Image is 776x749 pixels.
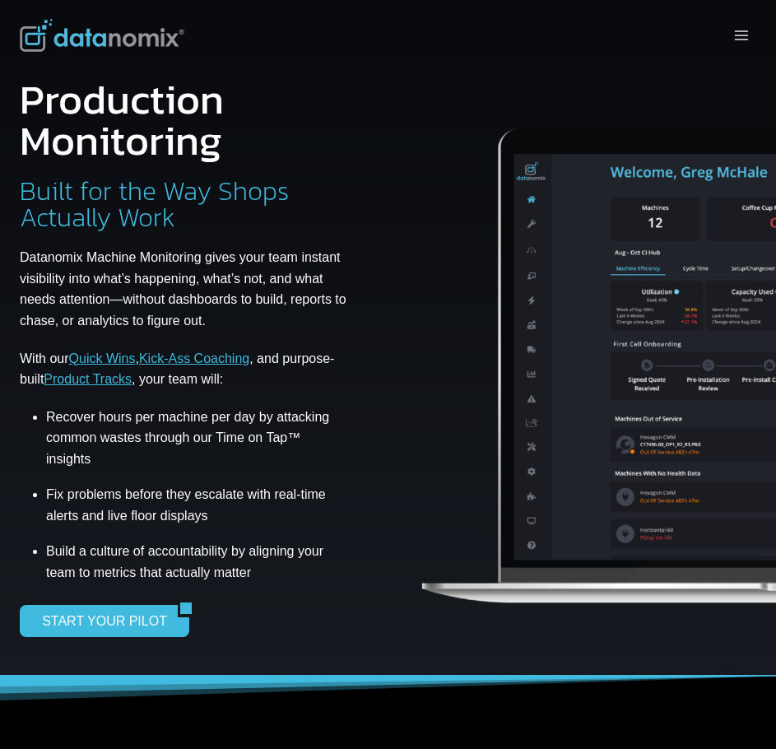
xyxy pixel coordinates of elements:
[726,22,756,48] button: Open menu
[20,605,178,636] a: START YOUR PILOT
[20,178,349,230] h2: Built for the Way Shops Actually Work
[20,247,349,331] p: Datanomix Machine Monitoring gives your team instant visibility into what’s happening, what’s not...
[139,351,249,365] a: Kick-Ass Coaching
[20,348,349,390] p: With our , , and purpose-built , your team will:
[46,535,349,588] li: Build a culture of accountability by aligning your team to metrics that actually matter
[44,372,132,386] a: Product Tracks
[69,351,136,365] a: Quick Wins
[46,476,349,536] li: Fix problems before they escalate with real-time alerts and live floor displays
[20,19,184,52] img: Datanomix
[20,79,349,161] h1: Production Monitoring
[46,407,349,476] li: Recover hours per machine per day by attacking common wastes through our Time on Tap™ insights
